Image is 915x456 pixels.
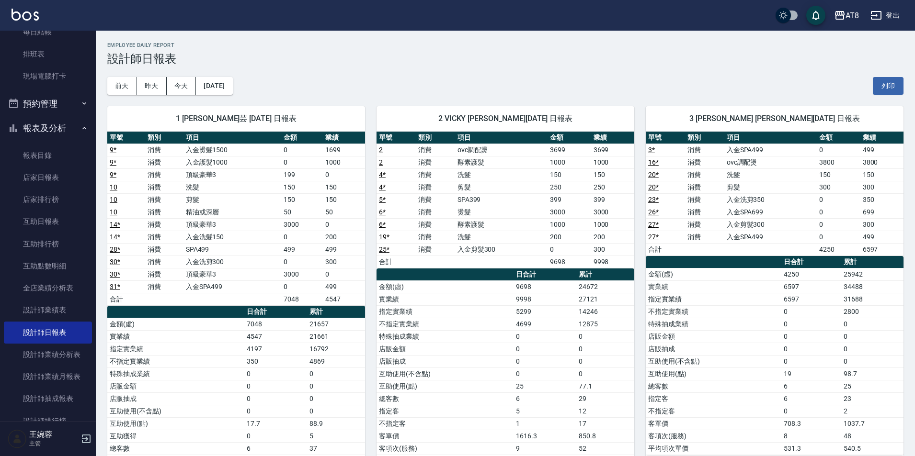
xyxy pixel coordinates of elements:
[591,193,634,206] td: 399
[145,132,183,144] th: 類別
[107,77,137,95] button: 前天
[514,367,576,380] td: 0
[646,243,685,256] td: 合計
[455,132,548,144] th: 項目
[781,305,841,318] td: 0
[244,417,307,430] td: 17.7
[244,330,307,343] td: 4547
[307,306,365,318] th: 累計
[806,6,825,25] button: save
[183,132,281,144] th: 項目
[591,156,634,168] td: 1000
[183,144,281,156] td: 入金燙髮1500
[514,430,576,442] td: 1616.3
[548,206,591,218] td: 3000
[646,318,781,330] td: 特殊抽成業績
[781,367,841,380] td: 19
[841,280,904,293] td: 34488
[514,318,576,330] td: 4699
[416,243,455,256] td: 消費
[576,305,634,318] td: 14246
[817,231,860,243] td: 0
[873,77,904,95] button: 列印
[646,293,781,305] td: 指定實業績
[107,380,244,392] td: 店販金額
[244,367,307,380] td: 0
[576,417,634,430] td: 17
[591,206,634,218] td: 3000
[4,299,92,321] a: 設計師業績表
[576,367,634,380] td: 0
[455,206,548,218] td: 燙髮
[685,193,724,206] td: 消費
[548,156,591,168] td: 1000
[29,439,78,448] p: 主管
[781,343,841,355] td: 0
[107,42,904,48] h2: Employee Daily Report
[281,280,323,293] td: 0
[183,168,281,181] td: 頂級豪華3
[817,156,860,168] td: 3800
[244,380,307,392] td: 0
[196,77,232,95] button: [DATE]
[4,344,92,366] a: 設計師業績分析表
[724,193,817,206] td: 入金洗剪350
[514,380,576,392] td: 25
[685,218,724,231] td: 消費
[4,366,92,388] a: 設計師業績月報表
[4,255,92,277] a: 互助點數明細
[576,355,634,367] td: 0
[307,343,365,355] td: 16792
[323,206,365,218] td: 50
[307,405,365,417] td: 0
[591,218,634,231] td: 1000
[860,156,904,168] td: 3800
[841,392,904,405] td: 23
[145,231,183,243] td: 消費
[817,168,860,181] td: 150
[11,9,39,21] img: Logo
[107,430,244,442] td: 互助獲得
[244,355,307,367] td: 350
[576,392,634,405] td: 29
[591,132,634,144] th: 業績
[107,405,244,417] td: 互助使用(不含點)
[416,231,455,243] td: 消費
[841,355,904,367] td: 0
[4,167,92,189] a: 店家日報表
[281,193,323,206] td: 150
[416,156,455,168] td: 消費
[724,218,817,231] td: 入金剪髮300
[145,243,183,256] td: 消費
[548,243,591,256] td: 0
[323,132,365,144] th: 業績
[514,330,576,343] td: 0
[4,145,92,167] a: 報表目錄
[455,193,548,206] td: SPA399
[377,256,416,268] td: 合計
[724,156,817,168] td: ovc調配燙
[781,293,841,305] td: 6597
[685,181,724,193] td: 消費
[416,193,455,206] td: 消費
[841,293,904,305] td: 31688
[576,293,634,305] td: 27121
[781,380,841,392] td: 6
[281,206,323,218] td: 50
[548,168,591,181] td: 150
[183,181,281,193] td: 洗髮
[323,280,365,293] td: 499
[685,231,724,243] td: 消費
[377,417,514,430] td: 不指定客
[377,380,514,392] td: 互助使用(點)
[724,168,817,181] td: 洗髮
[281,218,323,231] td: 3000
[548,144,591,156] td: 3699
[281,181,323,193] td: 150
[377,392,514,405] td: 總客數
[281,144,323,156] td: 0
[685,144,724,156] td: 消費
[416,168,455,181] td: 消費
[281,132,323,144] th: 金額
[281,156,323,168] td: 0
